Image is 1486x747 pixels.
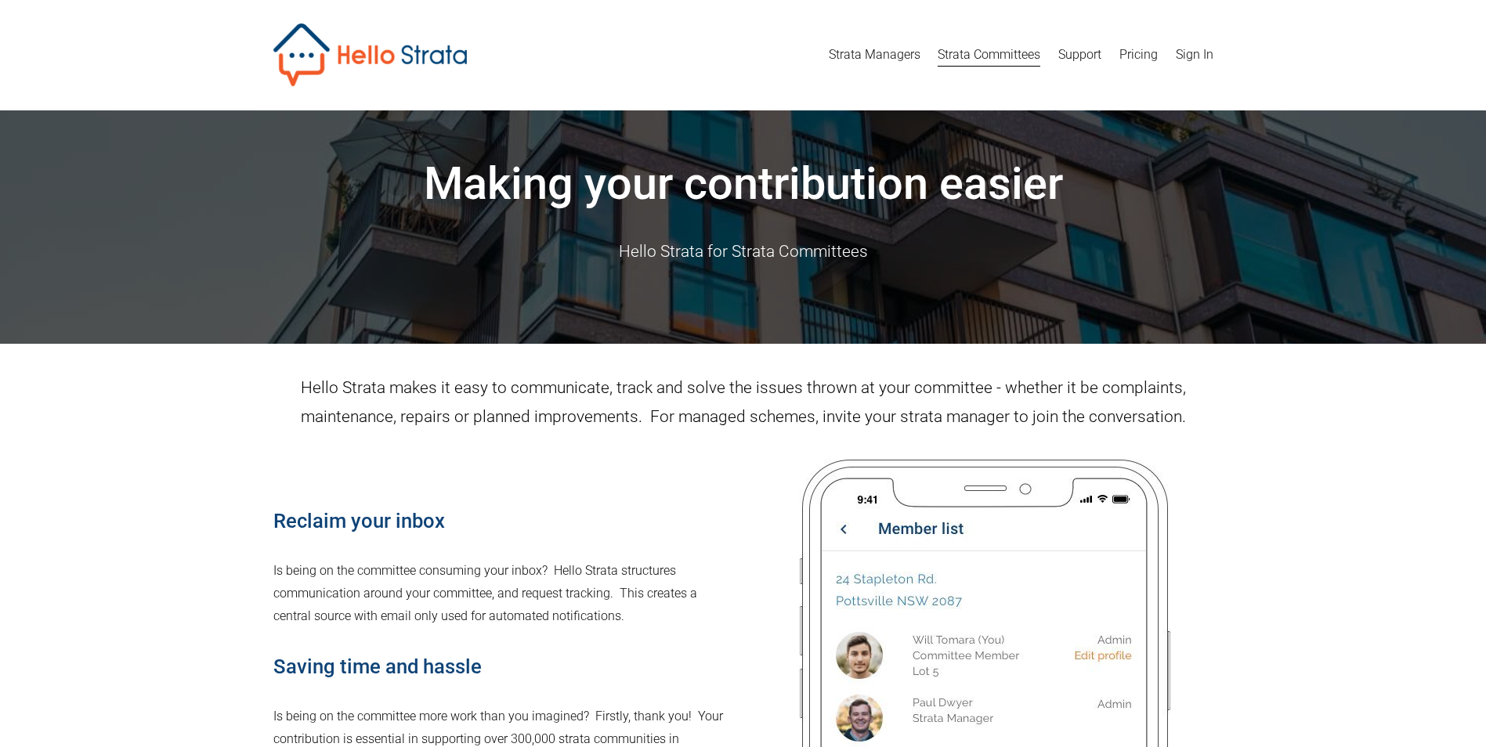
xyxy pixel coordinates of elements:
[938,42,1040,67] a: Strata Committees
[273,507,730,535] h4: Reclaim your inbox
[1176,42,1213,67] a: Sign In
[273,23,467,86] img: Hello Strata
[273,156,1213,212] h1: Making your contribution easier
[273,653,730,680] h4: Saving time and hassle
[273,373,1213,432] p: Hello Strata makes it easy to communicate, track and solve the issues thrown at your committee - ...
[273,560,730,627] p: Is being on the committee consuming your inbox? Hello Strata structures communication around your...
[829,42,920,67] a: Strata Managers
[1058,42,1101,67] a: Support
[1119,42,1158,67] a: Pricing
[273,237,1213,266] p: Hello Strata for Strata Committees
